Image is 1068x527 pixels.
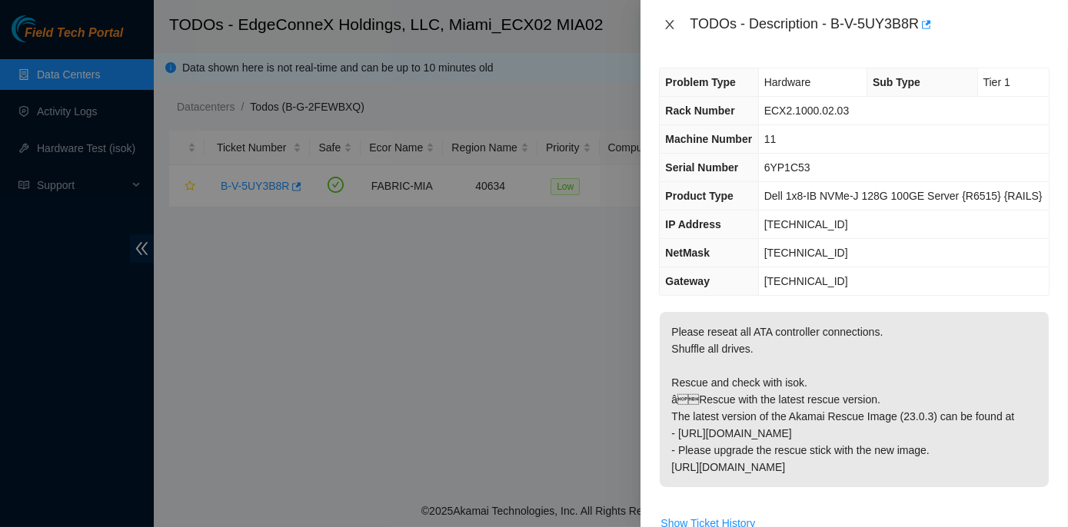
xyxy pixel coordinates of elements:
span: Serial Number [665,161,738,174]
span: [TECHNICAL_ID] [764,275,848,287]
span: Tier 1 [983,76,1010,88]
span: [TECHNICAL_ID] [764,218,848,230]
div: TODOs - Description - B-V-5UY3B8R [690,12,1050,37]
span: ECX2.1000.02.03 [764,104,850,117]
span: Dell 1x8-IB NVMe-J 128G 100GE Server {R6515} {RAILS} [764,190,1043,202]
span: [TECHNICAL_ID] [764,247,848,259]
span: Rack Number [665,104,734,117]
span: Machine Number [665,133,752,145]
span: 11 [764,133,777,145]
button: Close [659,18,680,32]
span: Problem Type [665,76,736,88]
span: Product Type [665,190,733,202]
span: NetMask [665,247,710,259]
p: Please reseat all ATA controller connections. Shuffle all drives. Rescue and check with isok. â... [660,312,1049,487]
span: Hardware [764,76,811,88]
span: close [664,18,676,31]
span: 6YP1C53 [764,161,810,174]
span: IP Address [665,218,720,230]
span: Sub Type [873,76,920,88]
span: Gateway [665,275,710,287]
